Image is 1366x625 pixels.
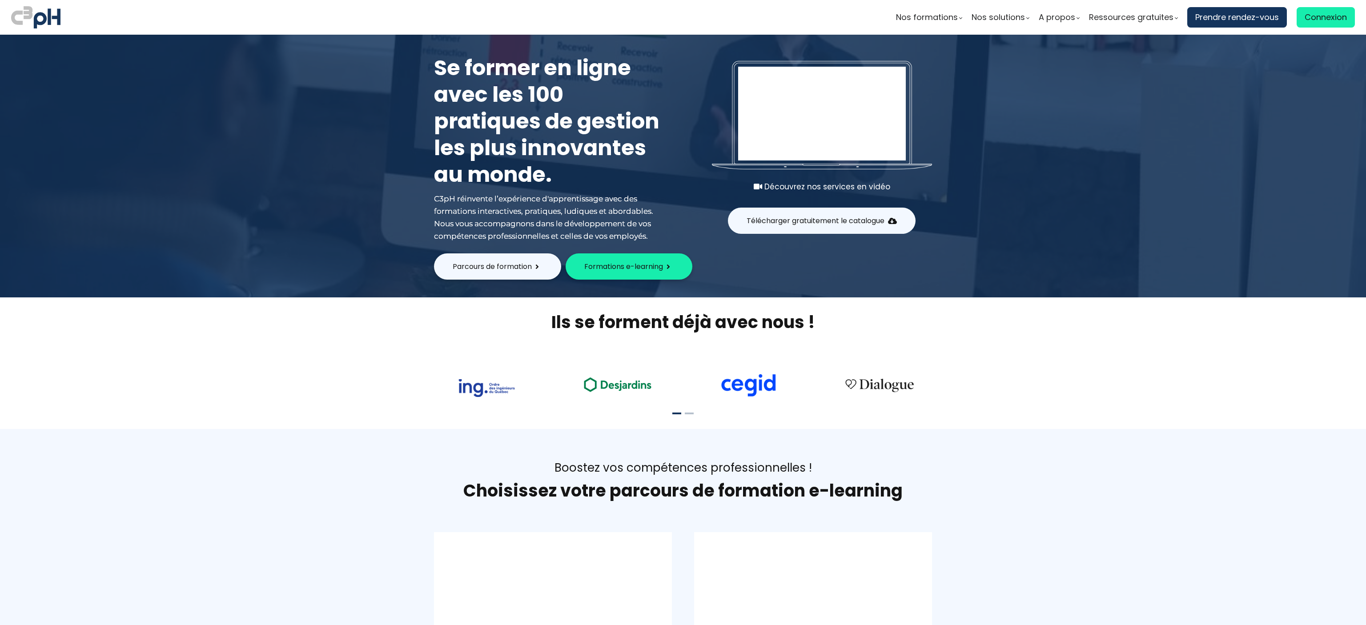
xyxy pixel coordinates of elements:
button: Télécharger gratuitement le catalogue [728,208,916,234]
div: Boostez vos compétences professionnelles ! [434,460,932,476]
button: Parcours de formation [434,253,561,280]
a: Prendre rendez-vous [1187,7,1287,28]
img: 73f878ca33ad2a469052bbe3fa4fd140.png [458,379,515,397]
h2: Ils se forment déjà avec nous ! [423,311,943,333]
h1: Choisissez votre parcours de formation e-learning [434,480,932,501]
span: Parcours de formation [453,261,532,272]
span: Nos solutions [972,11,1025,24]
h1: Se former en ligne avec les 100 pratiques de gestion les plus innovantes au monde. [434,55,665,188]
div: C3pH réinvente l’expérience d'apprentissage avec des formations interactives, pratiques, ludiques... [434,192,665,242]
img: 4cbfeea6ce3138713587aabb8dcf64fe.png [840,373,920,397]
span: Nos formations [896,11,958,24]
img: logo C3PH [11,4,60,30]
span: Prendre rendez-vous [1195,11,1279,24]
img: cdf238afa6e766054af0b3fe9d0794df.png [720,374,777,397]
span: Ressources gratuites [1089,11,1173,24]
span: Connexion [1305,11,1347,24]
button: Formations e-learning [566,253,692,280]
span: A propos [1039,11,1075,24]
img: ea49a208ccc4d6e7deb170dc1c457f3b.png [578,372,658,397]
span: Télécharger gratuitement le catalogue [747,215,884,226]
span: Formations e-learning [584,261,663,272]
div: Découvrez nos services en vidéo [712,180,932,193]
a: Connexion [1297,7,1355,28]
